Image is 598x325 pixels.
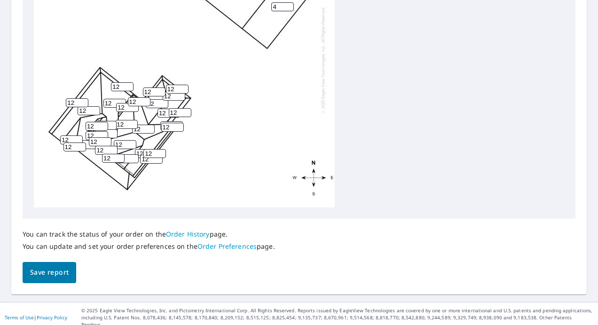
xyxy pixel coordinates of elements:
[23,262,76,283] button: Save report
[37,314,67,321] a: Privacy Policy
[5,315,67,320] p: |
[30,267,69,278] span: Save report
[197,242,257,251] a: Order Preferences
[5,314,34,321] a: Terms of Use
[23,230,275,238] p: You can track the status of your order on the page.
[23,242,275,251] p: You can update and set your order preferences on the page.
[166,230,210,238] a: Order History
